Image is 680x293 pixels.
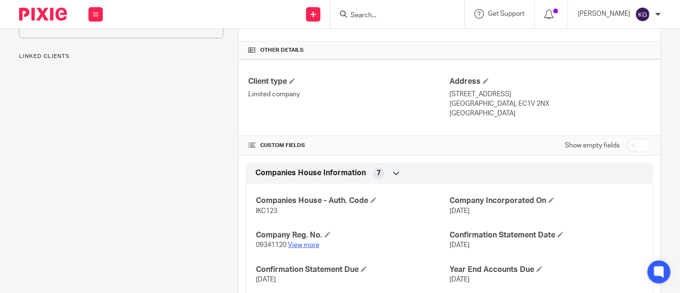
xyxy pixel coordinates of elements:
label: Show empty fields [565,141,620,150]
h4: CUSTOM FIELDS [248,142,450,149]
h4: Companies House - Auth. Code [256,196,450,206]
h4: Address [450,77,651,87]
h4: Year End Accounts Due [450,265,643,275]
img: Pixie [19,8,67,21]
span: Companies House Information [255,168,366,178]
span: 7 [377,169,381,178]
h4: Company Incorporated On [450,196,643,206]
p: Limited company [248,90,450,99]
p: [STREET_ADDRESS] [450,90,651,99]
input: Search [350,11,436,20]
span: [DATE] [450,242,470,248]
a: View more [288,242,319,248]
p: [GEOGRAPHIC_DATA], EC1V 2NX [450,99,651,109]
p: Linked clients [19,53,223,60]
h4: Confirmation Statement Due [256,265,450,275]
span: [DATE] [256,276,276,283]
span: [DATE] [450,276,470,283]
h4: Client type [248,77,450,87]
h4: Company Reg. No. [256,230,450,240]
img: svg%3E [635,7,650,22]
h4: Confirmation Statement Date [450,230,643,240]
span: Get Support [488,11,525,17]
p: [GEOGRAPHIC_DATA] [450,109,651,118]
span: Other details [260,46,304,54]
span: [DATE] [450,208,470,214]
span: IKC123 [256,208,277,214]
span: 09341120 [256,242,286,248]
p: [PERSON_NAME] [578,9,630,19]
